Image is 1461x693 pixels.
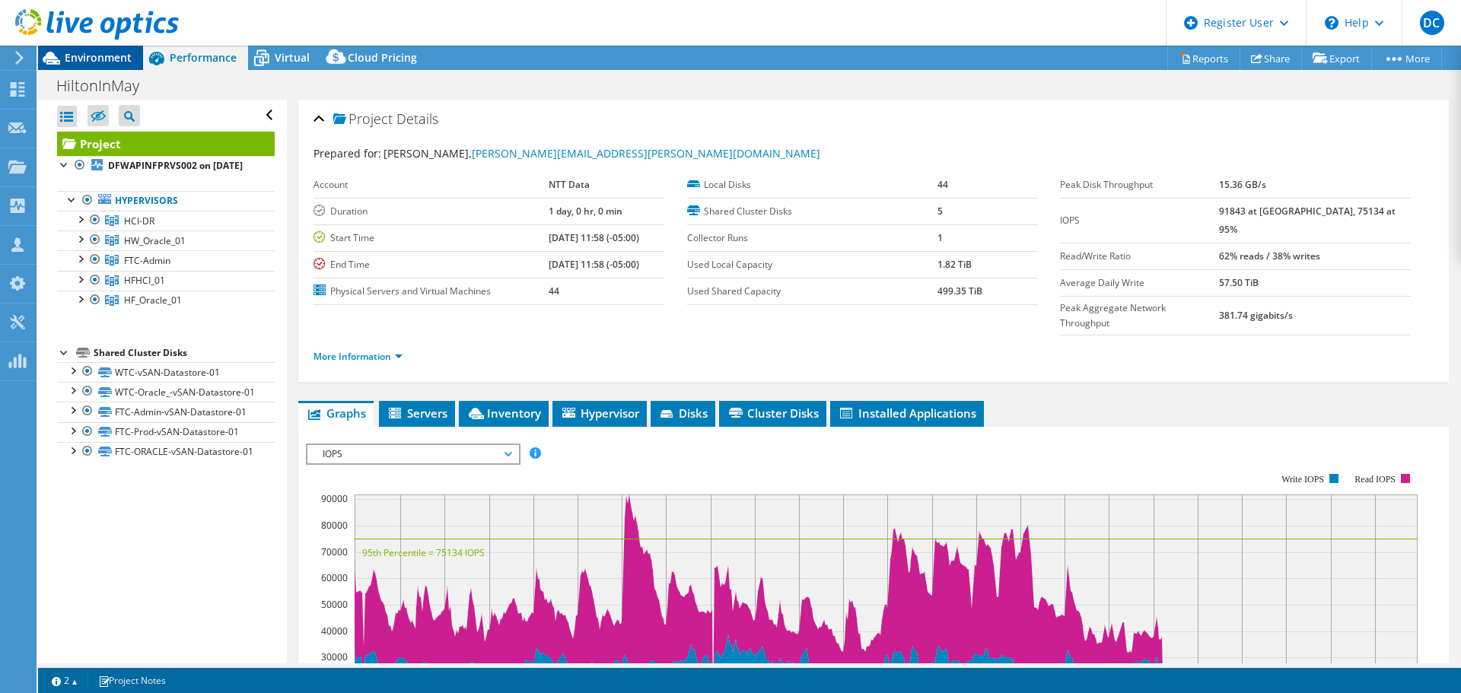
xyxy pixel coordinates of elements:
[315,445,511,463] span: IOPS
[314,146,381,161] label: Prepared for:
[124,294,182,307] span: HF_Oracle_01
[1219,178,1266,191] b: 15.36 GB/s
[314,177,549,192] label: Account
[57,402,275,421] a: FTC-Admin-vSAN-Datastore-01
[306,405,366,421] span: Graphs
[57,191,275,211] a: Hypervisors
[396,110,438,128] span: Details
[937,178,948,191] b: 44
[1355,474,1396,485] text: Read IOPS
[314,257,549,272] label: End Time
[687,177,937,192] label: Local Disks
[549,231,639,244] b: [DATE] 11:58 (-05:00)
[57,156,275,176] a: DFWAPINFPRVS002 on [DATE]
[124,234,186,247] span: HW_Oracle_01
[1060,213,1219,228] label: IOPS
[321,492,348,505] text: 90000
[1301,46,1372,70] a: Export
[1060,177,1219,192] label: Peak Disk Throughput
[687,284,937,299] label: Used Shared Capacity
[1219,205,1396,236] b: 91843 at [GEOGRAPHIC_DATA], 75134 at 95%
[321,650,348,663] text: 30000
[727,405,819,421] span: Cluster Disks
[314,230,549,246] label: Start Time
[57,442,275,462] a: FTC-ORACLE-vSAN-Datastore-01
[549,258,639,271] b: [DATE] 11:58 (-05:00)
[838,405,976,421] span: Installed Applications
[321,598,348,611] text: 50000
[333,112,393,127] span: Project
[1219,276,1259,289] b: 57.50 TiB
[687,204,937,219] label: Shared Cluster Disks
[124,254,170,267] span: FTC-Admin
[321,545,348,558] text: 70000
[57,132,275,156] a: Project
[314,350,403,363] a: More Information
[466,405,541,421] span: Inventory
[1060,275,1219,291] label: Average Daily Write
[658,405,708,421] span: Disks
[57,271,275,291] a: HFHCI_01
[65,50,132,65] span: Environment
[1219,309,1293,322] b: 381.74 gigabits/s
[1281,474,1324,485] text: Write IOPS
[1219,250,1320,262] b: 62% reads / 38% writes
[314,284,549,299] label: Physical Servers and Virtual Machines
[362,546,485,559] text: 95th Percentile = 75134 IOPS
[937,258,972,271] b: 1.82 TiB
[49,78,163,94] h1: HiltonInMay
[560,405,639,421] span: Hypervisor
[387,405,447,421] span: Servers
[108,159,243,172] b: DFWAPINFPRVS002 on [DATE]
[57,362,275,382] a: WTC-vSAN-Datastore-01
[348,50,417,65] span: Cloud Pricing
[124,274,165,287] span: HFHCI_01
[1167,46,1240,70] a: Reports
[57,382,275,402] a: WTC-Oracle_-vSAN-Datastore-01
[549,178,590,191] b: NTT Data
[57,211,275,230] a: HCI-DR
[94,344,275,362] div: Shared Cluster Disks
[937,285,982,297] b: 499.35 TiB
[1325,16,1338,30] svg: \n
[321,571,348,584] text: 60000
[937,231,943,244] b: 1
[314,204,549,219] label: Duration
[1060,249,1219,264] label: Read/Write Ratio
[57,422,275,442] a: FTC-Prod-vSAN-Datastore-01
[472,146,820,161] a: [PERSON_NAME][EMAIL_ADDRESS][PERSON_NAME][DOMAIN_NAME]
[1371,46,1442,70] a: More
[57,291,275,310] a: HF_Oracle_01
[384,146,820,161] span: [PERSON_NAME],
[937,205,943,218] b: 5
[1240,46,1302,70] a: Share
[57,250,275,270] a: FTC-Admin
[124,215,154,227] span: HCI-DR
[549,205,622,218] b: 1 day, 0 hr, 0 min
[57,230,275,250] a: HW_Oracle_01
[687,230,937,246] label: Collector Runs
[88,671,177,690] a: Project Notes
[275,50,310,65] span: Virtual
[1420,11,1444,35] span: DC
[321,625,348,637] text: 40000
[549,285,559,297] b: 44
[1060,300,1219,331] label: Peak Aggregate Network Throughput
[687,257,937,272] label: Used Local Capacity
[41,671,88,690] a: 2
[321,519,348,532] text: 80000
[170,50,237,65] span: Performance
